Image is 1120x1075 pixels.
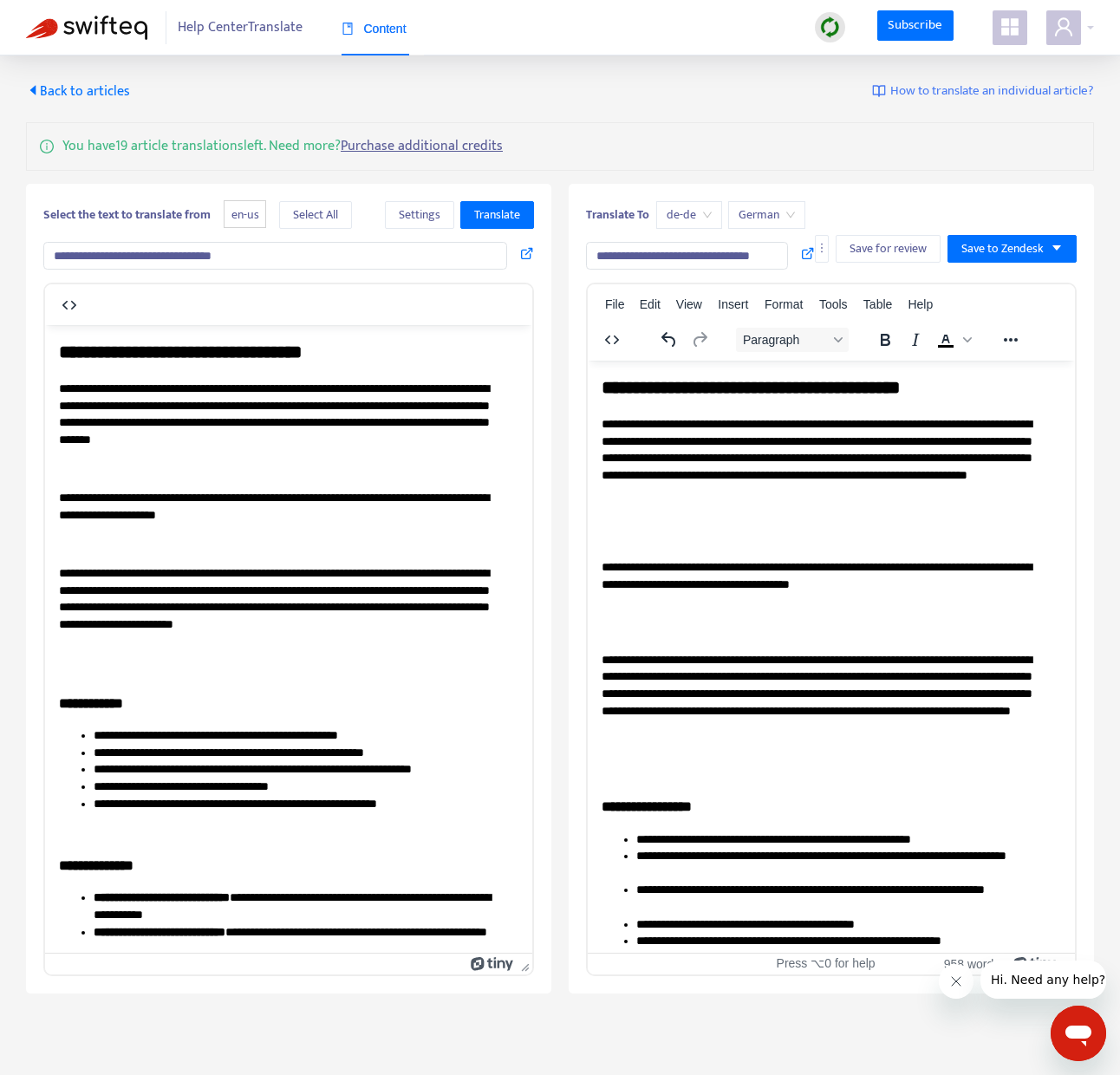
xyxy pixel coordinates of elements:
[514,954,532,974] div: Press the Up and Down arrow keys to resize the editor.
[931,328,974,352] div: Text color Black
[980,961,1106,999] iframe: Message from company
[640,297,661,311] span: Edit
[947,235,1077,263] button: Save to Zendeskcaret-down
[399,205,440,225] span: Settings
[816,242,828,254] span: more
[667,202,712,228] span: de-de
[1013,956,1057,970] a: Powered by Tiny
[877,10,954,42] a: Subscribe
[588,361,1075,953] iframe: Rich Text Area
[654,328,684,352] button: Undo
[224,200,266,229] span: en-us
[743,333,828,347] span: Paragraph
[676,297,702,311] span: View
[40,136,54,153] span: info-circle
[460,201,534,229] button: Translate
[815,235,829,263] button: more
[872,81,1094,101] a: How to translate an individual article?
[765,297,803,311] span: Format
[901,328,930,352] button: Italic
[944,956,1000,971] button: 958 words
[293,205,338,225] span: Select All
[863,297,892,311] span: Table
[62,136,503,157] p: You have 19 article translations left. Need more?
[45,325,532,953] iframe: Rich Text Area
[178,11,303,44] span: Help Center Translate
[342,22,407,36] span: Content
[605,297,625,311] span: File
[474,205,520,225] span: Translate
[961,239,1044,258] span: Save to Zendesk
[819,16,841,38] img: sync.dc5367851b00ba804db3.png
[385,201,454,229] button: Settings
[685,328,714,352] button: Redo
[718,297,748,311] span: Insert
[586,205,649,225] b: Translate To
[26,83,40,97] span: caret-left
[736,328,849,352] button: Block Paragraph
[1000,16,1020,37] span: appstore
[26,80,130,103] span: Back to articles
[819,297,848,311] span: Tools
[870,328,900,352] button: Bold
[850,239,927,258] span: Save for review
[890,81,1094,101] span: How to translate an individual article?
[279,201,352,229] button: Select All
[341,134,503,158] a: Purchase additional credits
[471,956,514,970] a: Powered by Tiny
[1053,16,1074,37] span: user
[749,956,903,971] div: Press ⌥0 for help
[1051,1006,1106,1061] iframe: Button to launch messaging window
[996,328,1026,352] button: Reveal or hide additional toolbar items
[43,205,211,225] b: Select the text to translate from
[342,23,354,35] span: book
[836,235,941,263] button: Save for review
[908,297,933,311] span: Help
[739,202,795,228] span: German
[872,84,886,98] img: image-link
[1051,242,1063,254] span: caret-down
[26,16,147,40] img: Swifteq
[939,964,973,999] iframe: Close message
[1057,954,1075,974] div: Press the Up and Down arrow keys to resize the editor.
